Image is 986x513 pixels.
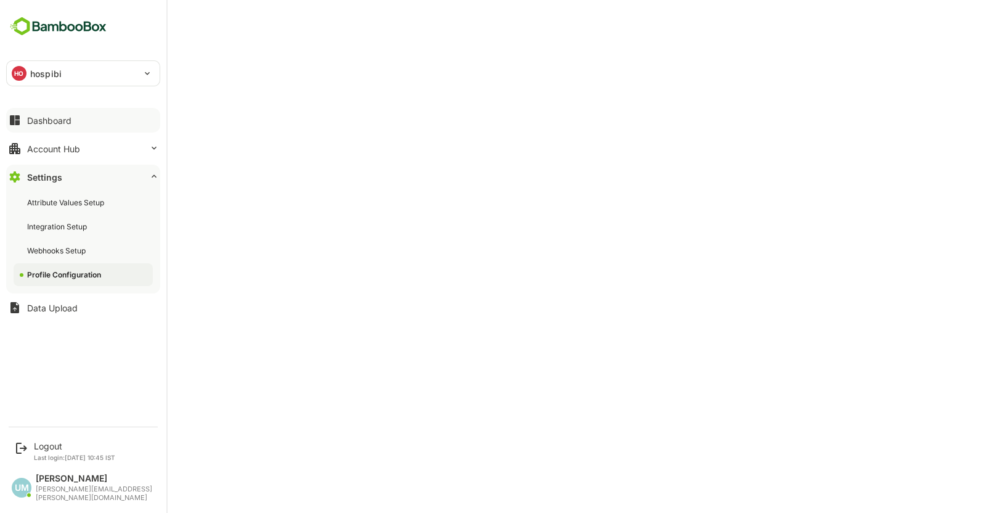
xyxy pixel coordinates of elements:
[27,269,104,280] div: Profile Configuration
[12,66,26,81] div: HO
[34,454,115,461] p: Last login: [DATE] 10:45 IST
[27,144,80,154] div: Account Hub
[27,197,107,208] div: Attribute Values Setup
[27,221,89,232] div: Integration Setup
[36,474,154,484] div: [PERSON_NAME]
[7,61,160,86] div: HOhospibi
[6,108,160,133] button: Dashboard
[6,15,110,38] img: BambooboxFullLogoMark.5f36c76dfaba33ec1ec1367b70bb1252.svg
[12,478,31,498] div: UM
[6,165,160,189] button: Settings
[27,303,78,313] div: Data Upload
[34,441,115,451] div: Logout
[27,172,62,183] div: Settings
[27,245,88,256] div: Webhooks Setup
[6,136,160,161] button: Account Hub
[6,295,160,320] button: Data Upload
[30,67,62,80] p: hospibi
[36,485,154,502] div: [PERSON_NAME][EMAIL_ADDRESS][PERSON_NAME][DOMAIN_NAME]
[27,115,71,126] div: Dashboard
